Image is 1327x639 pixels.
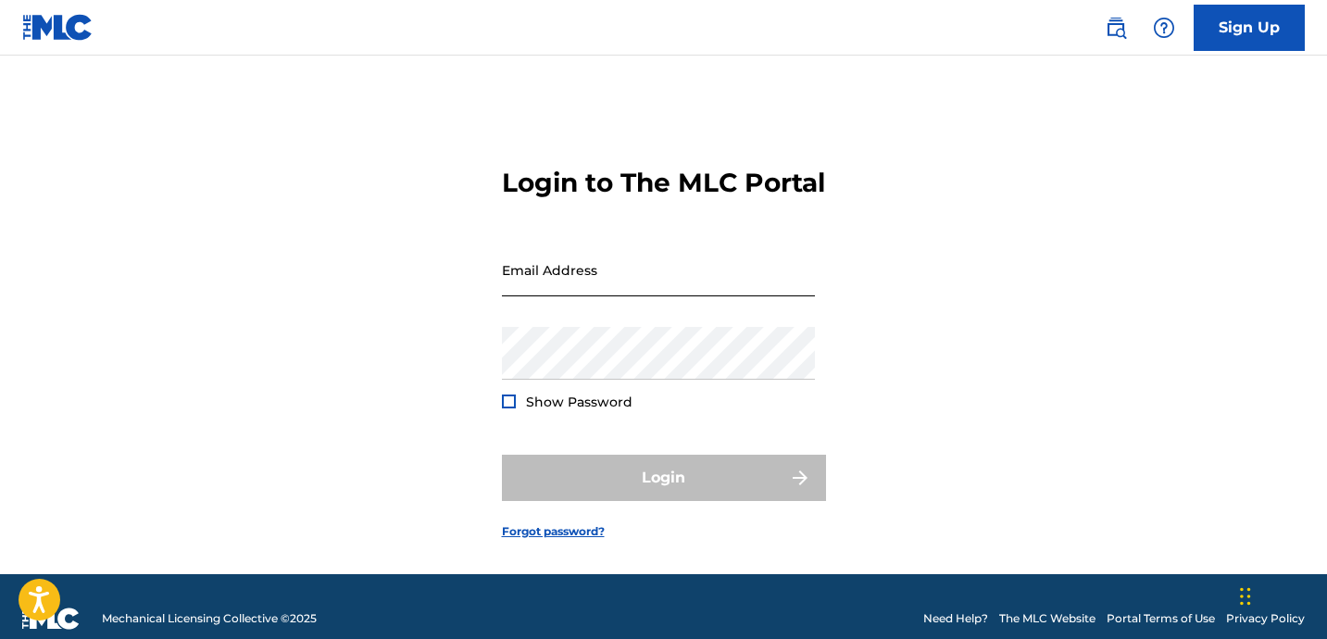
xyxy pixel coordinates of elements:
a: Portal Terms of Use [1107,610,1215,627]
span: Show Password [526,394,632,410]
h3: Login to The MLC Portal [502,167,825,199]
img: search [1105,17,1127,39]
div: Drag [1240,569,1251,624]
a: Sign Up [1194,5,1305,51]
div: Help [1145,9,1183,46]
a: Forgot password? [502,523,605,540]
a: Public Search [1097,9,1134,46]
iframe: Chat Widget [1234,550,1327,639]
a: Need Help? [923,610,988,627]
img: help [1153,17,1175,39]
a: The MLC Website [999,610,1095,627]
img: logo [22,608,80,630]
a: Privacy Policy [1226,610,1305,627]
span: Mechanical Licensing Collective © 2025 [102,610,317,627]
img: MLC Logo [22,14,94,41]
